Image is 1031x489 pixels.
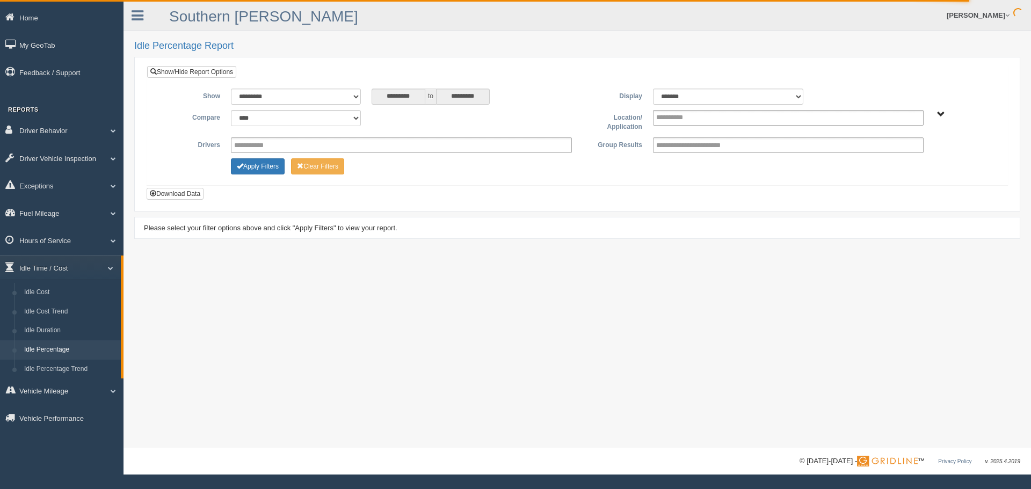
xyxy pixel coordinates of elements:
[155,137,226,150] label: Drivers
[857,456,918,466] img: Gridline
[577,89,648,101] label: Display
[155,110,226,123] label: Compare
[19,283,121,302] a: Idle Cost
[985,458,1020,464] span: v. 2025.4.2019
[19,360,121,379] a: Idle Percentage Trend
[147,66,236,78] a: Show/Hide Report Options
[425,89,436,105] span: to
[147,188,204,200] button: Download Data
[231,158,285,174] button: Change Filter Options
[577,110,648,132] label: Location/ Application
[577,137,648,150] label: Group Results
[134,41,1020,52] h2: Idle Percentage Report
[144,224,397,232] span: Please select your filter options above and click "Apply Filters" to view your report.
[19,340,121,360] a: Idle Percentage
[19,302,121,322] a: Idle Cost Trend
[19,321,121,340] a: Idle Duration
[800,456,1020,467] div: © [DATE]-[DATE] - ™
[169,8,358,25] a: Southern [PERSON_NAME]
[155,89,226,101] label: Show
[291,158,344,174] button: Change Filter Options
[938,458,971,464] a: Privacy Policy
